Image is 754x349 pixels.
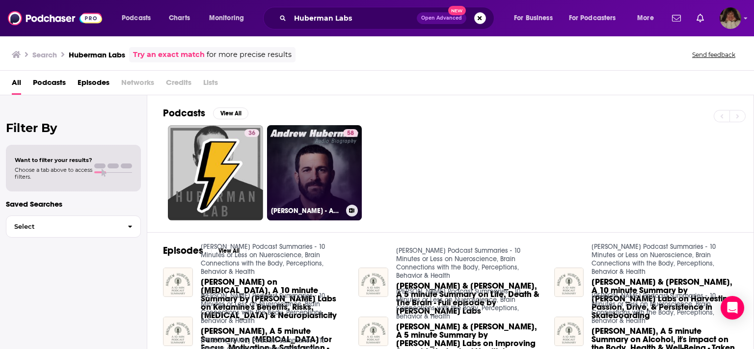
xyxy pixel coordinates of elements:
[271,207,342,215] h3: [PERSON_NAME] - Audio Biography
[163,107,248,119] a: PodcastsView All
[162,10,196,26] a: Charts
[209,11,244,25] span: Monitoring
[201,242,325,276] a: Andrew Huberman Podcast Summaries - 10 Minutes or Less on Nueroscience, Brain Connections with th...
[6,199,141,209] p: Saved Searches
[201,278,347,320] span: [PERSON_NAME] on [MEDICAL_DATA], A 10 minute Summary by [PERSON_NAME] Labs on Ketamine's Benefits...
[720,7,741,29] img: User Profile
[33,75,66,95] a: Podcasts
[69,50,125,59] h3: Huberman Labs
[290,10,417,26] input: Search podcasts, credits, & more...
[163,317,193,347] img: Andrew Huberman, A 5 minute Summary on Dopamine for Focus, Motivation & Satisfaction - Taken from...
[689,51,738,59] button: Send feedback
[358,317,388,347] img: Andrew Huberman & Rena Malik, A 5 minute Summary by Huberman Labs on Improving Sexual & Urologica...
[32,50,57,59] h3: Search
[720,7,741,29] button: Show profile menu
[396,282,542,315] a: Andrew Huberman & David Linden, A 5 minute Summary on Life, Death & The Brain - Full episode by H...
[207,49,292,60] span: for more precise results
[133,49,205,60] a: Try an exact match
[396,287,520,321] a: Andrew Huberman Podcast Summaries - 10 Minutes or Less on Nueroscience, Brain Connections with th...
[267,125,362,220] a: 58[PERSON_NAME] - Audio Biography
[347,129,354,138] span: 58
[202,10,257,26] button: open menu
[507,10,565,26] button: open menu
[563,10,630,26] button: open menu
[668,10,685,27] a: Show notifications dropdown
[592,278,738,320] span: [PERSON_NAME] & [PERSON_NAME], A 10 minute Summary by [PERSON_NAME] Labs on Harvesting Passion, D...
[201,292,325,325] a: Andrew Huberman Podcast Summaries - 10 Minutes or Less on Nueroscience, Brain Connections with th...
[163,244,246,257] a: EpisodesView All
[554,317,584,347] img: Andrew Huberman, A 5 minute Summary on Alcohol, it's impact on the Body, Health & Well-Being - Ta...
[163,107,205,119] h2: Podcasts
[693,10,708,27] a: Show notifications dropdown
[248,129,255,138] span: 36
[122,11,151,25] span: Podcasts
[166,75,191,95] span: Credits
[721,296,744,320] div: Open Intercom Messenger
[121,75,154,95] span: Networks
[272,7,504,29] div: Search podcasts, credits, & more...
[168,125,263,220] a: 36
[514,11,553,25] span: For Business
[637,11,654,25] span: More
[569,11,616,25] span: For Podcasters
[115,10,163,26] button: open menu
[163,244,203,257] h2: Episodes
[421,16,462,21] span: Open Advanced
[720,7,741,29] span: Logged in as angelport
[244,129,259,137] a: 36
[8,9,102,27] img: Podchaser - Follow, Share and Rate Podcasts
[396,246,520,280] a: Andrew Huberman Podcast Summaries - 10 Minutes or Less on Nueroscience, Brain Connections with th...
[213,107,248,119] button: View All
[201,278,347,320] a: Andrew Huberman on Ketamine, A 10 minute Summary by Huberman Labs on Ketamine's Benefits, Risks, ...
[592,278,738,320] a: Andrew Huberman & Tony Hawk, A 10 minute Summary by Huberman Labs on Harvesting Passion, Drive, &...
[448,6,466,15] span: New
[343,129,358,137] a: 58
[592,242,716,276] a: Andrew Huberman Podcast Summaries - 10 Minutes or Less on Nueroscience, Brain Connections with th...
[169,11,190,25] span: Charts
[630,10,666,26] button: open menu
[6,215,141,238] button: Select
[163,268,193,297] img: Andrew Huberman on Ketamine, A 10 minute Summary by Huberman Labs on Ketamine's Benefits, Risks, ...
[554,268,584,297] img: Andrew Huberman & Tony Hawk, A 10 minute Summary by Huberman Labs on Harvesting Passion, Drive, &...
[203,75,218,95] span: Lists
[15,166,92,180] span: Choose a tab above to access filters.
[396,282,542,315] span: [PERSON_NAME] & [PERSON_NAME], A 5 minute Summary on Life, Death & The Brain - Full episode by [P...
[6,223,120,230] span: Select
[12,75,21,95] a: All
[417,12,466,24] button: Open AdvancedNew
[6,121,141,135] h2: Filter By
[15,157,92,163] span: Want to filter your results?
[592,292,716,325] a: Andrew Huberman Podcast Summaries - 10 Minutes or Less on Nueroscience, Brain Connections with th...
[358,268,388,297] img: Andrew Huberman & David Linden, A 5 minute Summary on Life, Death & The Brain - Full episode by H...
[78,75,109,95] a: Episodes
